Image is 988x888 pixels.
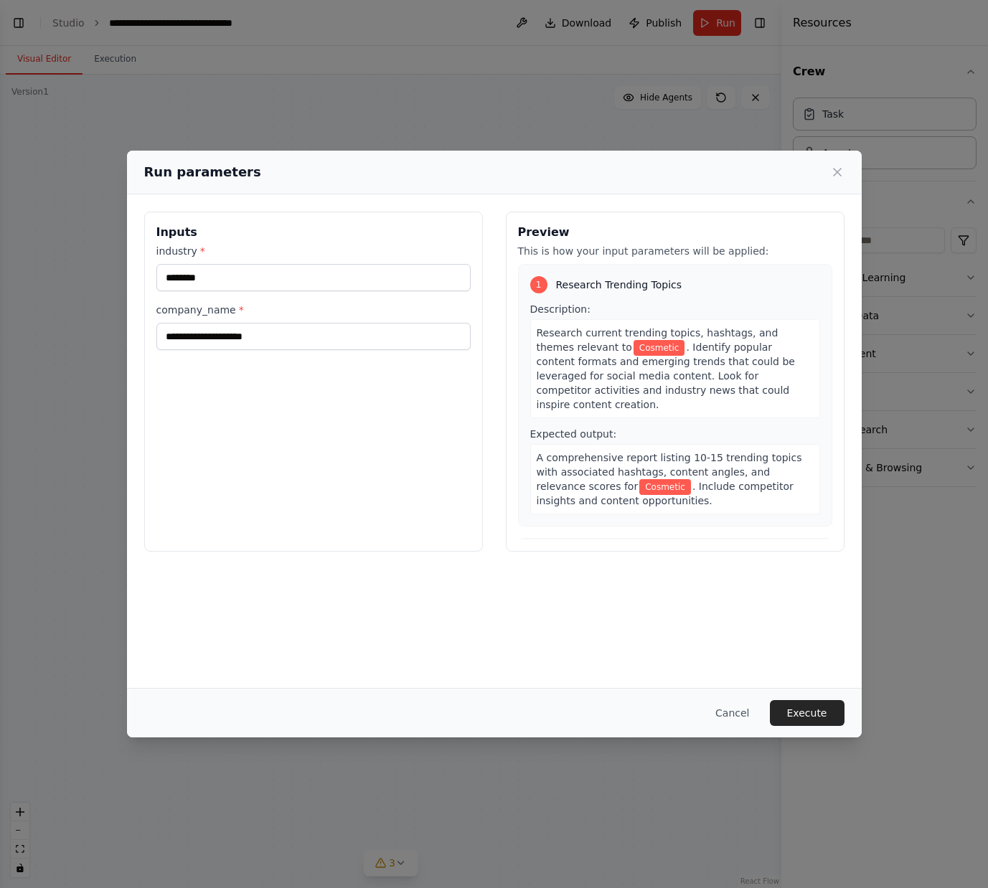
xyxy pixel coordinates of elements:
[518,244,832,258] p: This is how your input parameters will be applied:
[537,481,794,506] span: . Include competitor insights and content opportunities.
[530,428,617,440] span: Expected output:
[518,224,832,241] h3: Preview
[530,303,591,315] span: Description:
[530,276,547,293] div: 1
[156,303,471,317] label: company_name
[537,341,795,410] span: . Identify popular content formats and emerging trends that could be leveraged for social media c...
[639,479,691,495] span: Variable: industry
[156,244,471,258] label: industry
[556,278,682,292] span: Research Trending Topics
[156,224,471,241] h3: Inputs
[770,700,844,726] button: Execute
[537,452,802,492] span: A comprehensive report listing 10-15 trending topics with associated hashtags, content angles, an...
[144,162,261,182] h2: Run parameters
[634,340,685,356] span: Variable: industry
[537,327,778,353] span: Research current trending topics, hashtags, and themes relevant to
[704,700,761,726] button: Cancel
